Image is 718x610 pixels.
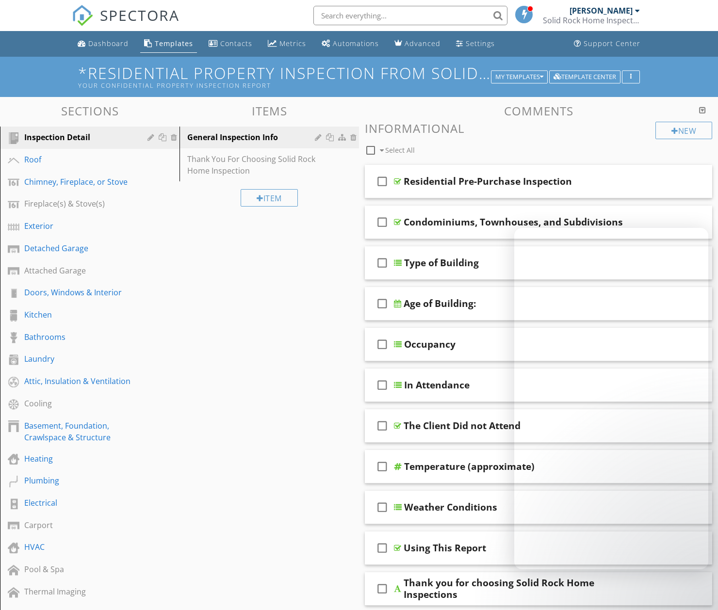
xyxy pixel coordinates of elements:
[365,122,712,135] h3: Informational
[365,104,712,117] h3: Comments
[88,39,129,48] div: Dashboard
[375,496,390,519] i: check_box_outline_blank
[24,131,133,143] div: Inspection Detail
[24,309,133,321] div: Kitchen
[405,39,441,48] div: Advanced
[375,414,390,437] i: check_box_outline_blank
[404,257,479,269] div: Type of Building
[404,542,486,554] div: Using This Report
[24,420,133,443] div: Basement, Foundation, Crawlspace & Structure
[570,6,633,16] div: [PERSON_NAME]
[375,210,390,234] i: check_box_outline_blank
[554,74,616,80] div: Template Center
[452,35,499,53] a: Settings
[549,70,620,84] button: Template Center
[313,6,507,25] input: Search everything...
[375,333,390,356] i: check_box_outline_blank
[24,331,133,343] div: Bathrooms
[187,131,318,143] div: General Inspection Info
[24,563,133,575] div: Pool & Spa
[584,39,640,48] div: Support Center
[24,242,133,254] div: Detached Garage
[264,35,310,53] a: Metrics
[318,35,383,53] a: Automations (Basic)
[24,265,133,276] div: Attached Garage
[466,39,495,48] div: Settings
[78,64,640,89] h1: *Residential Property Inspection from Solid Rock Home Inspections, LLC
[655,122,712,139] div: New
[24,154,133,165] div: Roof
[24,398,133,409] div: Cooling
[549,72,620,80] a: Template Center
[24,220,133,232] div: Exterior
[514,228,708,569] iframe: Intercom live chat
[375,373,390,397] i: check_box_outline_blank
[24,453,133,465] div: Heating
[491,70,548,84] button: My Templates
[72,13,179,33] a: SPECTORA
[375,536,390,560] i: check_box_outline_blank
[24,375,133,387] div: Attic, Insulation & Ventilation
[24,541,133,553] div: HVAC
[24,475,133,486] div: Plumbing
[404,420,521,432] div: The Client Did not Attend
[24,287,133,298] div: Doors, Windows & Interior
[375,170,390,193] i: check_box_outline_blank
[220,39,252,48] div: Contacts
[385,145,415,155] span: Select All
[543,16,640,25] div: Solid Rock Home Inspections, LLC
[24,586,133,597] div: Thermal Imaging
[205,35,256,53] a: Contacts
[404,461,535,472] div: Temperature (approximate)
[375,455,390,478] i: check_box_outline_blank
[24,519,133,531] div: Carport
[375,577,390,600] i: check_box_outline_blank
[24,198,133,209] div: Fireplace(s) & Stove(s)
[375,251,390,274] i: check_box_outline_blank
[24,353,133,365] div: Laundry
[404,338,456,350] div: Occupancy
[241,189,298,207] div: Item
[100,5,179,25] span: SPECTORA
[570,35,644,53] a: Support Center
[74,35,132,53] a: Dashboard
[404,379,470,391] div: In Attendance
[24,497,133,509] div: Electrical
[78,81,494,89] div: Your Confidential Property Inspection Report
[495,74,543,80] div: My Templates
[404,216,623,228] div: Condominiums, Townhouses, and Subdivisions
[333,39,379,48] div: Automations
[404,176,572,187] div: Residential Pre-Purchase Inspection
[404,577,650,600] div: Thank you for choosing Solid Rock Home Inspections
[187,153,318,177] div: Thank You For Choosing Solid Rock Home Inspection
[685,577,708,600] iframe: Intercom live chat
[155,39,193,48] div: Templates
[375,292,390,315] i: check_box_outline_blank
[179,104,359,117] h3: Items
[24,176,133,188] div: Chimney, Fireplace, or Stove
[391,35,444,53] a: Advanced
[140,35,197,53] a: Templates
[404,298,476,309] div: Age of Building:
[404,501,497,513] div: Weather Conditions
[72,5,93,26] img: The Best Home Inspection Software - Spectora
[279,39,306,48] div: Metrics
